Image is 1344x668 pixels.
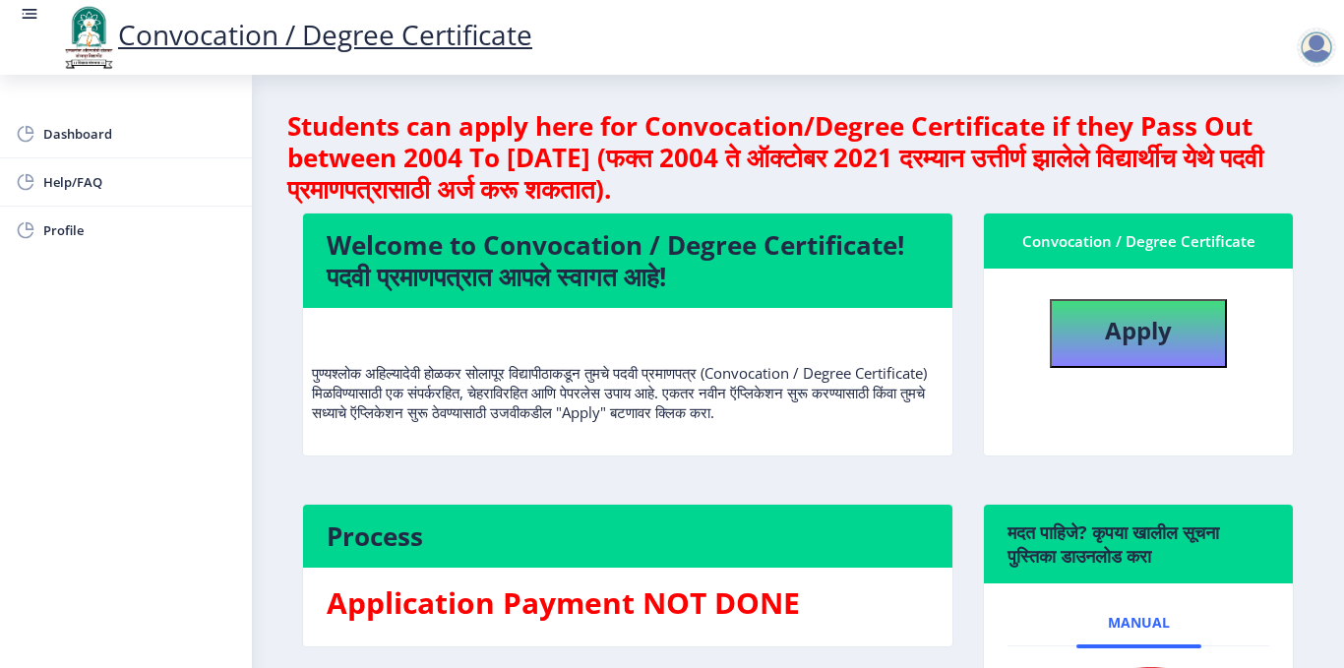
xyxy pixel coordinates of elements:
p: पुण्यश्लोक अहिल्यादेवी होळकर सोलापूर विद्यापीठाकडून तुमचे पदवी प्रमाणपत्र (Convocation / Degree C... [312,324,944,422]
h6: मदत पाहिजे? कृपया खालील सूचना पुस्तिका डाउनलोड करा [1008,520,1269,568]
img: logo [59,4,118,71]
b: Apply [1105,314,1172,346]
h4: Students can apply here for Convocation/Degree Certificate if they Pass Out between 2004 To [DATE... [287,110,1309,205]
a: Manual [1076,599,1201,646]
div: Convocation / Degree Certificate [1008,229,1269,253]
span: Manual [1108,615,1170,631]
h4: Welcome to Convocation / Degree Certificate! पदवी प्रमाणपत्रात आपले स्वागत आहे! [327,229,929,292]
button: Apply [1050,299,1227,368]
h3: Application Payment NOT DONE [327,583,929,623]
span: Help/FAQ [43,170,236,194]
h4: Process [327,520,929,552]
span: Dashboard [43,122,236,146]
a: Convocation / Degree Certificate [59,16,532,53]
span: Profile [43,218,236,242]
